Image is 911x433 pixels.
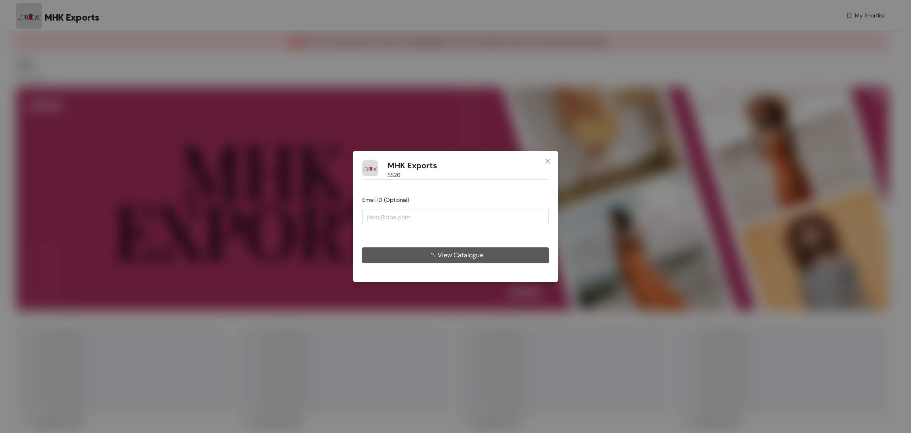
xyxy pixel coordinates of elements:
[362,160,378,176] img: Buyer Portal
[362,247,549,263] button: View Catalogue
[362,209,549,225] input: jhon@doe.com
[428,253,438,260] span: loading
[544,158,551,164] span: close
[387,161,437,171] h1: MHK Exports
[362,196,409,203] span: Email ID (Optional)
[387,171,401,179] span: SS26
[438,250,483,260] span: View Catalogue
[537,151,558,172] button: Close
